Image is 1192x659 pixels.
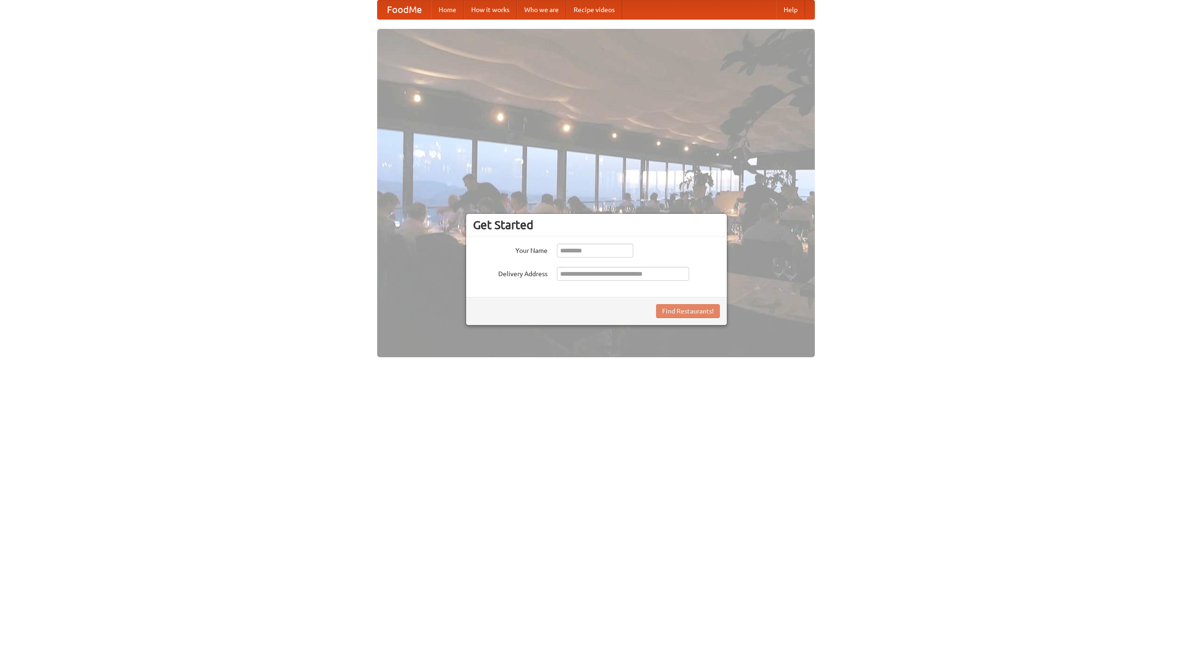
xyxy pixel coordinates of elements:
label: Your Name [473,244,548,255]
label: Delivery Address [473,267,548,279]
a: Home [431,0,464,19]
a: Help [776,0,805,19]
a: FoodMe [378,0,431,19]
h3: Get Started [473,218,720,232]
a: Recipe videos [566,0,622,19]
button: Find Restaurants! [656,304,720,318]
a: Who we are [517,0,566,19]
a: How it works [464,0,517,19]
